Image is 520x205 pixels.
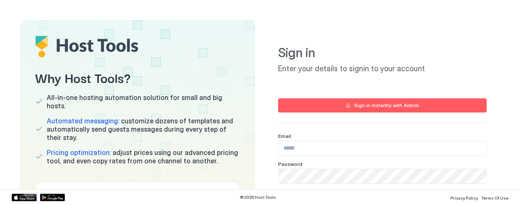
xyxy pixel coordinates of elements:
input: Input Field [279,141,486,155]
span: All-in-one hosting automation solution for small and big hosts. [47,93,240,110]
span: Pricing optimization: [47,148,111,157]
span: Privacy Policy [450,195,478,200]
span: © 2025 Host Tools [240,195,276,200]
span: customize dozens of templates and automatically send guests messages during every step of their s... [47,117,240,142]
input: Input Field [279,169,486,183]
span: Email [278,133,291,139]
span: Enter your details to signin to your account [278,64,487,74]
a: Google Play Store [40,194,65,201]
a: Terms Of Use [481,193,508,202]
span: Terms Of Use [481,195,508,200]
span: Sign in [278,45,487,61]
a: App Store [12,194,37,201]
span: Automated messaging: [47,117,119,125]
a: Privacy Policy [450,193,478,202]
div: Sign in instantly with Airbnb [354,102,420,109]
span: " Excellent functionality; great value! " [42,189,233,199]
span: Why Host Tools? [35,68,240,87]
span: adjust prices using our advanced pricing tool, and even copy rates from one channel to another. [47,148,240,165]
span: Password [278,161,302,167]
button: Sign in instantly with Airbnb [278,98,487,112]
